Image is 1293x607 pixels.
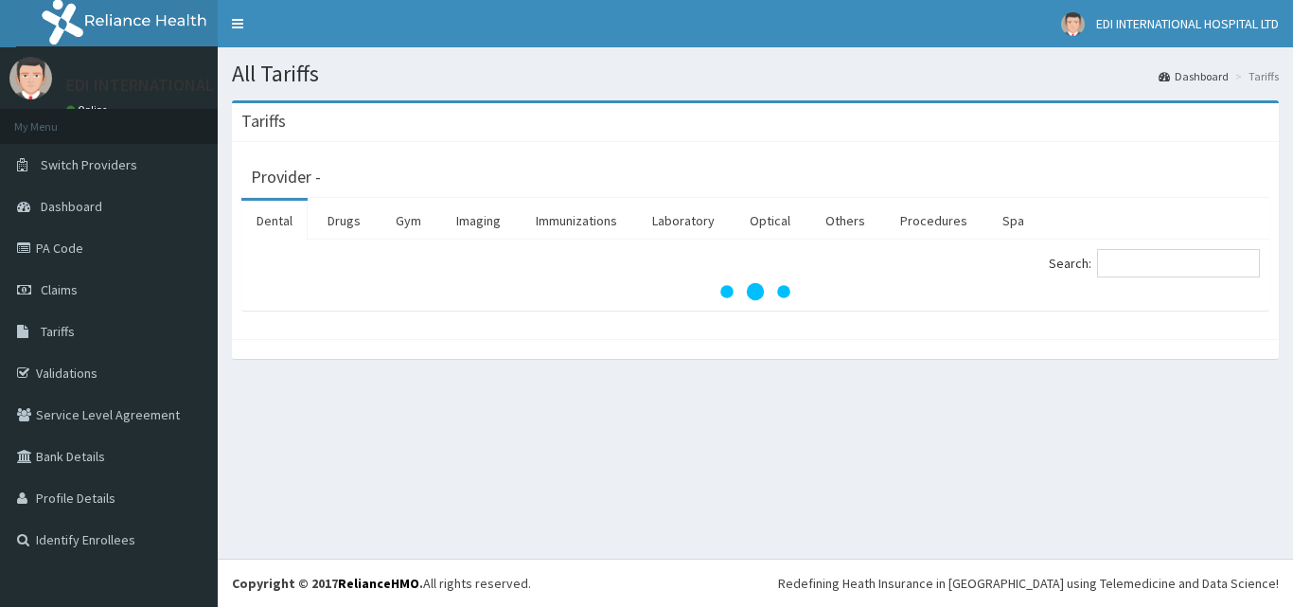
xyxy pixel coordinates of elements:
[885,201,983,241] a: Procedures
[66,103,112,116] a: Online
[41,156,137,173] span: Switch Providers
[241,113,286,130] h3: Tariffs
[218,559,1293,607] footer: All rights reserved.
[637,201,730,241] a: Laboratory
[338,575,419,592] a: RelianceHMO
[1097,249,1260,277] input: Search:
[1231,68,1279,84] li: Tariffs
[521,201,632,241] a: Immunizations
[441,201,516,241] a: Imaging
[381,201,436,241] a: Gym
[9,57,52,99] img: User Image
[251,169,321,186] h3: Provider -
[232,62,1279,86] h1: All Tariffs
[717,254,793,330] svg: audio-loading
[41,323,75,340] span: Tariffs
[241,201,308,241] a: Dental
[1049,249,1260,277] label: Search:
[41,198,102,215] span: Dashboard
[41,281,78,298] span: Claims
[987,201,1039,241] a: Spa
[1096,15,1279,32] span: EDI INTERNATIONAL HOSPITAL LTD
[312,201,376,241] a: Drugs
[66,77,323,94] p: EDI INTERNATIONAL HOSPITAL LTD
[1159,68,1229,84] a: Dashboard
[232,575,423,592] strong: Copyright © 2017 .
[778,574,1279,593] div: Redefining Heath Insurance in [GEOGRAPHIC_DATA] using Telemedicine and Data Science!
[735,201,806,241] a: Optical
[1061,12,1085,36] img: User Image
[810,201,880,241] a: Others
